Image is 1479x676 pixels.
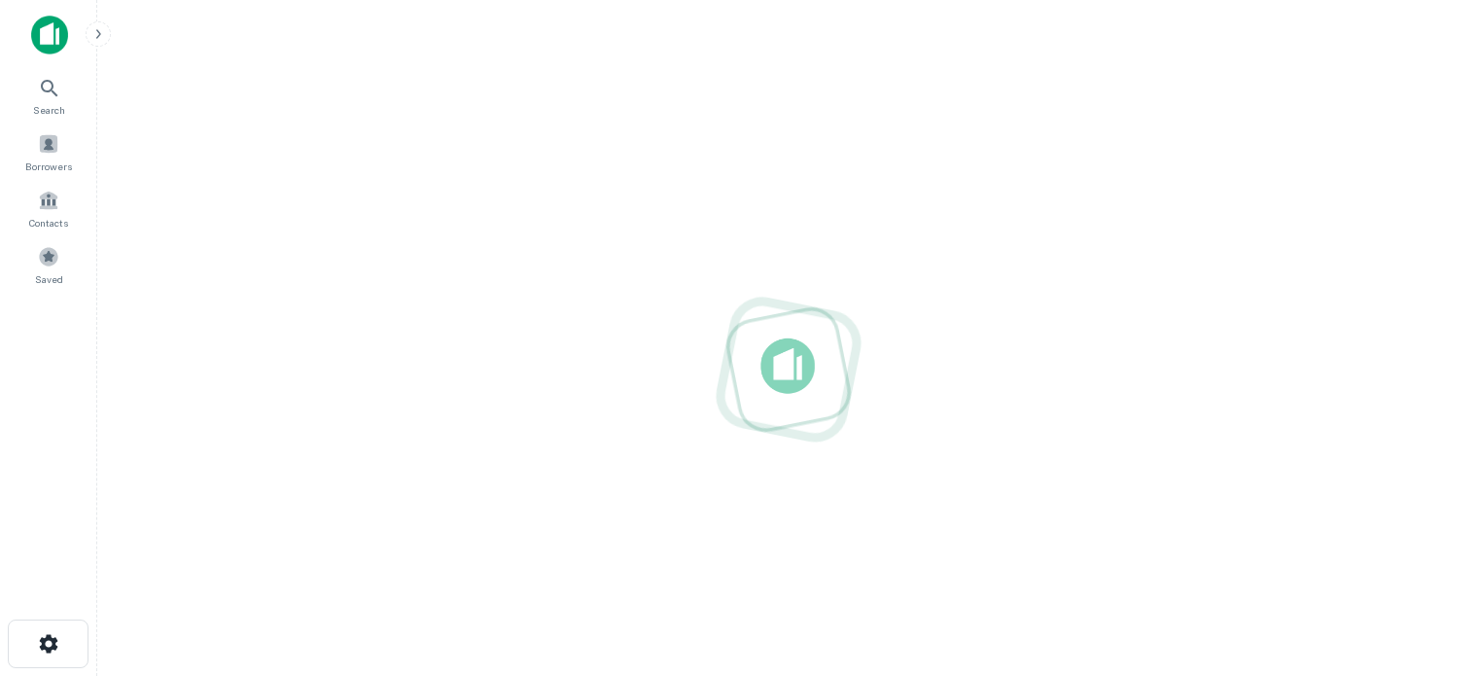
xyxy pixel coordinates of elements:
a: Search [6,69,91,122]
iframe: Chat Widget [1382,520,1479,614]
a: Contacts [6,182,91,234]
span: Contacts [29,215,68,231]
span: Search [33,102,65,118]
a: Borrowers [6,125,91,178]
img: capitalize-icon.png [31,16,68,54]
a: Saved [6,238,91,291]
span: Saved [35,271,63,287]
span: Borrowers [25,159,72,174]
